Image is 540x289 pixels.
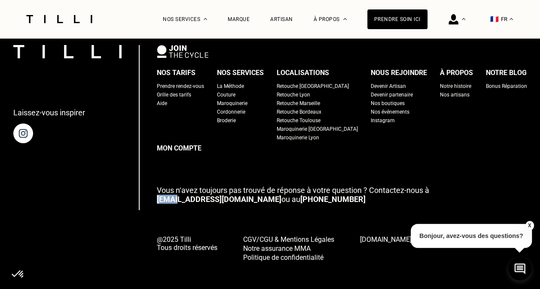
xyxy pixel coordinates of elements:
a: Notre assurance MMA [243,244,334,253]
a: Maroquinerie [217,99,247,108]
img: Menu déroulant à propos [343,18,347,20]
a: Politique de confidentialité [243,253,334,262]
img: logo Join The Cycle [157,45,208,58]
span: Notre assurance MMA [243,244,311,253]
span: a reçu la note de sur avis. [360,235,525,244]
img: Logo du service de couturière Tilli [23,15,95,23]
div: Nous rejoindre [371,66,427,79]
a: Mon compte [157,142,527,155]
span: Tous droits réservés [157,244,217,252]
span: Politique de confidentialité [243,253,323,262]
div: Localisations [277,66,329,79]
a: Retouche Lyon [277,90,310,99]
a: Instagram [371,116,395,125]
a: Notre histoire [440,82,471,90]
a: Nos boutiques [371,99,405,108]
a: Cordonnerie [217,108,245,116]
a: Bonus Réparation [486,82,527,90]
a: Nos événements [371,108,409,116]
a: Retouche Marseille [277,99,320,108]
img: logo Tilli [13,45,122,58]
a: Maroquinerie Lyon [277,133,319,142]
img: Menu déroulant [204,18,207,20]
div: Notre blog [486,66,527,79]
p: Bonjour, avez-vous des questions? [411,224,532,248]
a: Broderie [217,116,236,125]
a: Aide [157,99,167,108]
a: [EMAIL_ADDRESS][DOMAIN_NAME] [157,195,281,204]
a: Devenir Artisan [371,82,406,90]
img: page instagram de Tilli une retoucherie à domicile [13,123,33,143]
a: Retouche Bordeaux [277,108,321,116]
p: Laissez-vous inspirer [13,108,85,117]
img: Menu déroulant [462,18,465,20]
div: À propos [440,66,473,79]
div: Nos tarifs [157,66,195,79]
a: Devenir partenaire [371,90,413,99]
a: Retouche [GEOGRAPHIC_DATA] [277,82,349,90]
a: Retouche Toulouse [277,116,320,125]
img: menu déroulant [509,18,513,20]
a: Prendre rendez-vous [157,82,204,90]
div: Nos services [217,66,264,79]
button: X [525,221,534,230]
span: Vous n‘avez toujours pas trouvé de réponse à votre question ? Contactez-nous à [157,186,429,195]
p: ou au [157,186,527,204]
a: Prendre soin ici [367,9,427,29]
a: Marque [228,16,250,22]
a: La Méthode [217,82,244,90]
span: @2025 Tilli [157,235,217,244]
a: Maroquinerie [GEOGRAPHIC_DATA] [277,125,358,133]
span: CGV/CGU & Mentions Légales [243,235,334,244]
span: [DOMAIN_NAME] [360,235,412,244]
a: CGV/CGU & Mentions Légales [243,235,334,244]
a: Artisan [270,16,293,22]
a: Couture [217,90,235,99]
a: Grille des tarifs [157,90,191,99]
img: icône connexion [448,14,458,24]
a: Nos artisans [440,90,470,99]
a: [PHONE_NUMBER] [300,195,366,204]
span: 🇫🇷 [490,15,499,23]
